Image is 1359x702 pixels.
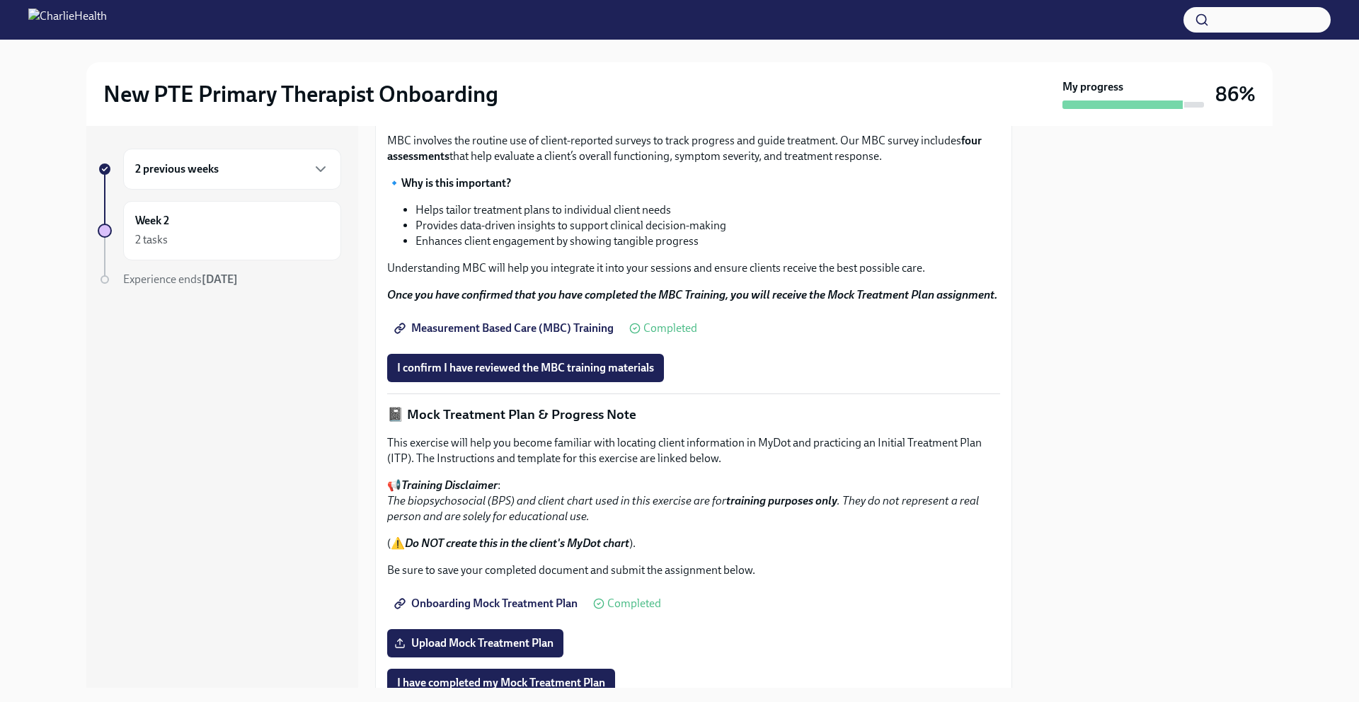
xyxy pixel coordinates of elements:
[387,405,1000,424] p: 📓 Mock Treatment Plan & Progress Note
[387,314,624,343] a: Measurement Based Care (MBC) Training
[387,175,1000,191] p: 🔹
[387,589,587,618] a: Onboarding Mock Treatment Plan
[135,161,219,177] h6: 2 previous weeks
[387,669,615,697] button: I have completed my Mock Treatment Plan
[28,8,107,31] img: CharlieHealth
[415,202,1000,218] li: Helps tailor treatment plans to individual client needs
[1062,79,1123,95] strong: My progress
[401,176,511,190] strong: Why is this important?
[397,321,614,335] span: Measurement Based Care (MBC) Training
[387,629,563,657] label: Upload Mock Treatment Plan
[387,260,1000,276] p: Understanding MBC will help you integrate it into your sessions and ensure clients receive the be...
[397,361,654,375] span: I confirm I have reviewed the MBC training materials
[397,636,554,650] span: Upload Mock Treatment Plan
[643,323,697,334] span: Completed
[103,80,498,108] h2: New PTE Primary Therapist Onboarding
[135,213,169,229] h6: Week 2
[415,218,1000,234] li: Provides data-driven insights to support clinical decision-making
[202,272,238,286] strong: [DATE]
[387,435,1000,466] p: This exercise will help you become familiar with locating client information in MyDot and practic...
[397,676,605,690] span: I have completed my Mock Treatment Plan
[387,478,1000,524] p: 📢 :
[387,563,1000,578] p: Be sure to save your completed document and submit the assignment below.
[397,597,578,611] span: Onboarding Mock Treatment Plan
[401,478,498,492] strong: Training Disclaimer
[415,234,1000,249] li: Enhances client engagement by showing tangible progress
[387,494,979,523] em: The biopsychosocial (BPS) and client chart used in this exercise are for . They do not represent ...
[123,272,238,286] span: Experience ends
[387,288,997,301] strong: Once you have confirmed that you have completed the MBC Training, you will receive the Mock Treat...
[387,354,664,382] button: I confirm I have reviewed the MBC training materials
[607,598,661,609] span: Completed
[387,133,1000,164] p: MBC involves the routine use of client-reported surveys to track progress and guide treatment. Ou...
[135,232,168,248] div: 2 tasks
[387,536,1000,551] p: (⚠️ ).
[405,536,629,550] strong: Do NOT create this in the client's MyDot chart
[98,201,341,260] a: Week 22 tasks
[726,494,837,507] strong: training purposes only
[123,149,341,190] div: 2 previous weeks
[1215,81,1256,107] h3: 86%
